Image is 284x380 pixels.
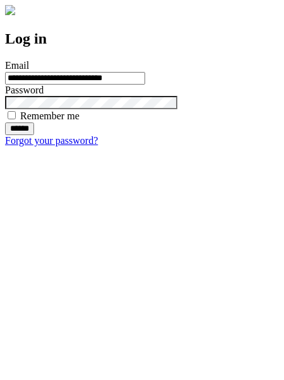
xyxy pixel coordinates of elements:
h2: Log in [5,30,279,47]
label: Remember me [20,110,80,121]
a: Forgot your password? [5,135,98,146]
img: logo-4e3dc11c47720685a147b03b5a06dd966a58ff35d612b21f08c02c0306f2b779.png [5,5,15,15]
label: Password [5,85,44,95]
label: Email [5,60,29,71]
